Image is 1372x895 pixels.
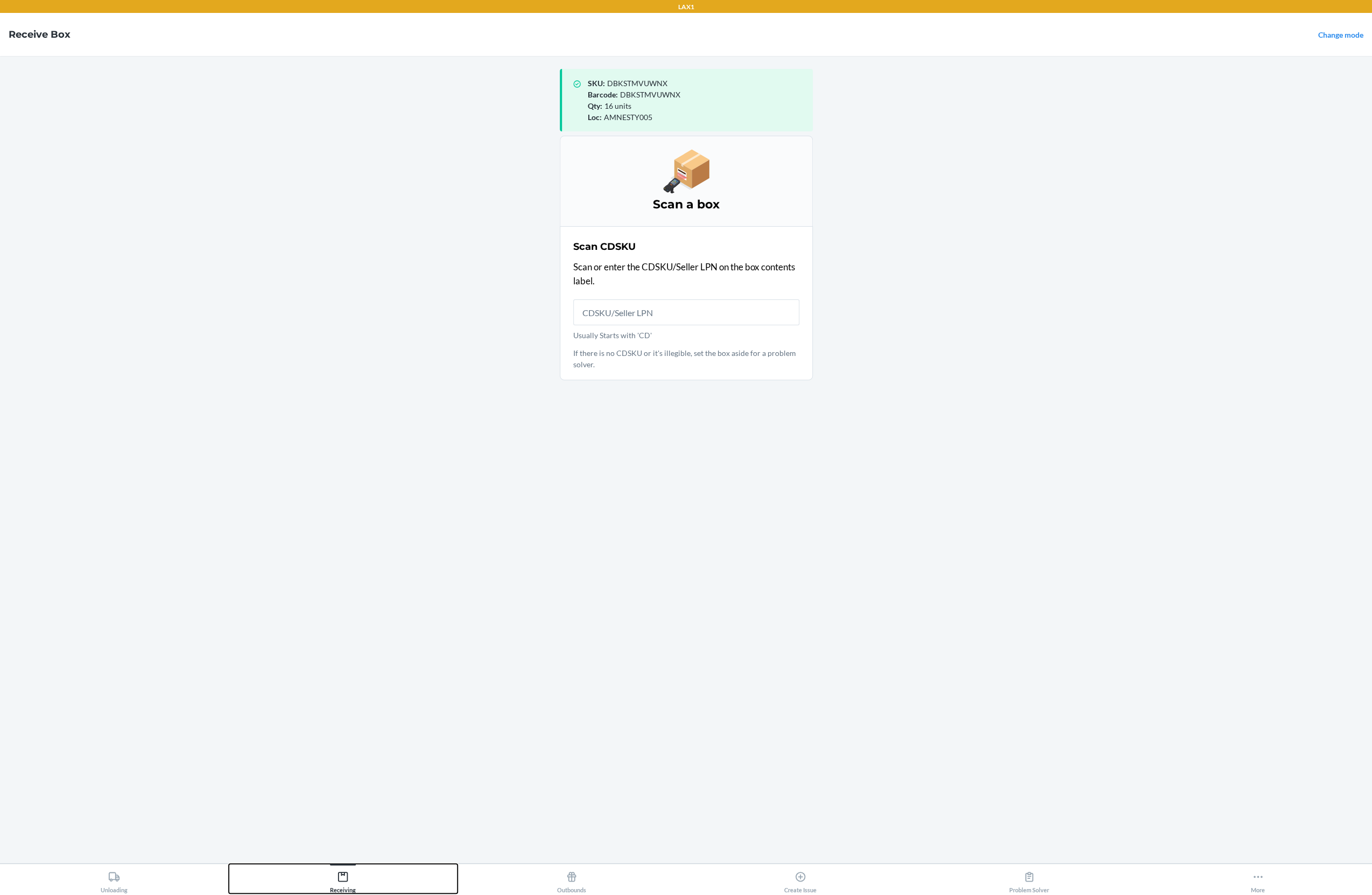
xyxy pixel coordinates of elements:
p: LAX1 [678,2,694,12]
div: Receiving [330,866,356,893]
a: Change mode [1318,30,1363,39]
div: Problem Solver [1009,866,1049,893]
span: AMNESTY005 [604,113,652,122]
button: Receiving [229,864,458,893]
button: Outbounds [458,864,686,893]
button: More [1143,864,1372,893]
span: DBKSTMVUWNX [620,90,680,99]
h2: Scan CDSKU [573,240,636,254]
h4: Receive Box [9,27,71,41]
div: More [1251,866,1265,893]
p: Usually Starts with 'CD' [573,330,799,341]
input: Usually Starts with 'CD' [573,299,799,325]
div: Create Issue [784,866,817,893]
button: Problem Solver [914,864,1143,893]
span: Loc : [588,113,602,122]
span: Qty : [588,101,602,110]
p: Scan or enter the CDSKU/Seller LPN on the box contents label. [573,260,799,288]
div: Outbounds [557,866,586,893]
h3: Scan a box [573,196,799,213]
span: DBKSTMVUWNX [607,79,667,88]
button: Create Issue [686,864,915,893]
span: 16 units [604,101,631,110]
p: If there is no CDSKU or it's illegible, set the box aside for a problem solver. [573,347,799,370]
span: SKU : [588,79,605,88]
div: Unloading [101,866,128,893]
span: Barcode : [588,90,618,99]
